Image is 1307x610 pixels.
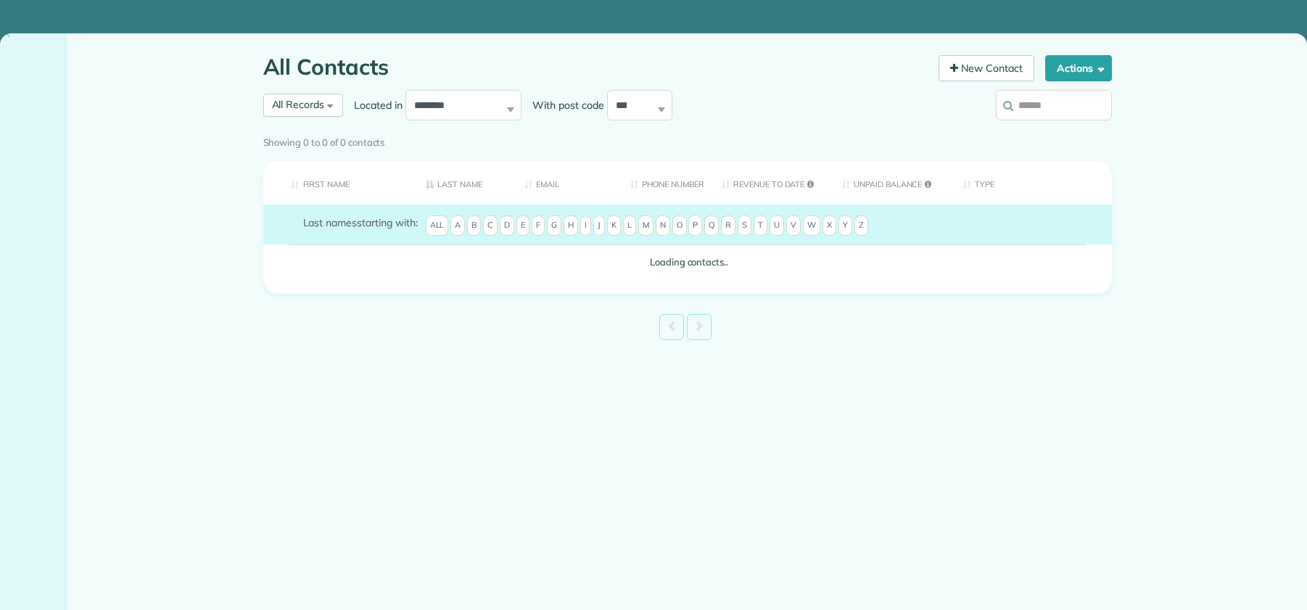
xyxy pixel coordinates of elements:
[532,215,545,236] span: F
[711,161,831,205] th: Revenue to Date: activate to sort column ascending
[303,216,358,229] span: Last names
[623,215,636,236] span: L
[263,55,928,79] h1: All Contacts
[688,215,702,236] span: P
[426,215,449,236] span: All
[638,215,653,236] span: M
[721,215,735,236] span: R
[593,215,605,236] span: J
[263,130,1112,150] div: Showing 0 to 0 of 0 contacts
[822,215,836,236] span: X
[831,161,952,205] th: Unpaid Balance: activate to sort column ascending
[514,161,619,205] th: Email: activate to sort column ascending
[672,215,687,236] span: O
[754,215,767,236] span: T
[521,98,607,112] label: With post code
[656,215,670,236] span: N
[854,215,868,236] span: Z
[803,215,820,236] span: W
[450,215,465,236] span: A
[738,215,751,236] span: S
[263,161,416,205] th: First Name: activate to sort column ascending
[263,244,1112,280] td: Loading contacts..
[704,215,719,236] span: Q
[564,215,578,236] span: H
[786,215,801,236] span: V
[483,215,498,236] span: C
[467,215,481,236] span: B
[952,161,1112,205] th: Type: activate to sort column ascending
[939,55,1034,81] a: New Contact
[607,215,621,236] span: K
[516,215,529,236] span: E
[619,161,711,205] th: Phone number: activate to sort column ascending
[343,98,405,112] label: Located in
[547,215,561,236] span: G
[580,215,591,236] span: I
[272,98,325,111] span: All Records
[415,161,514,205] th: Last Name: activate to sort column descending
[770,215,784,236] span: U
[1045,55,1112,81] button: Actions
[500,215,514,236] span: D
[303,215,418,230] label: starting with:
[838,215,852,236] span: Y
